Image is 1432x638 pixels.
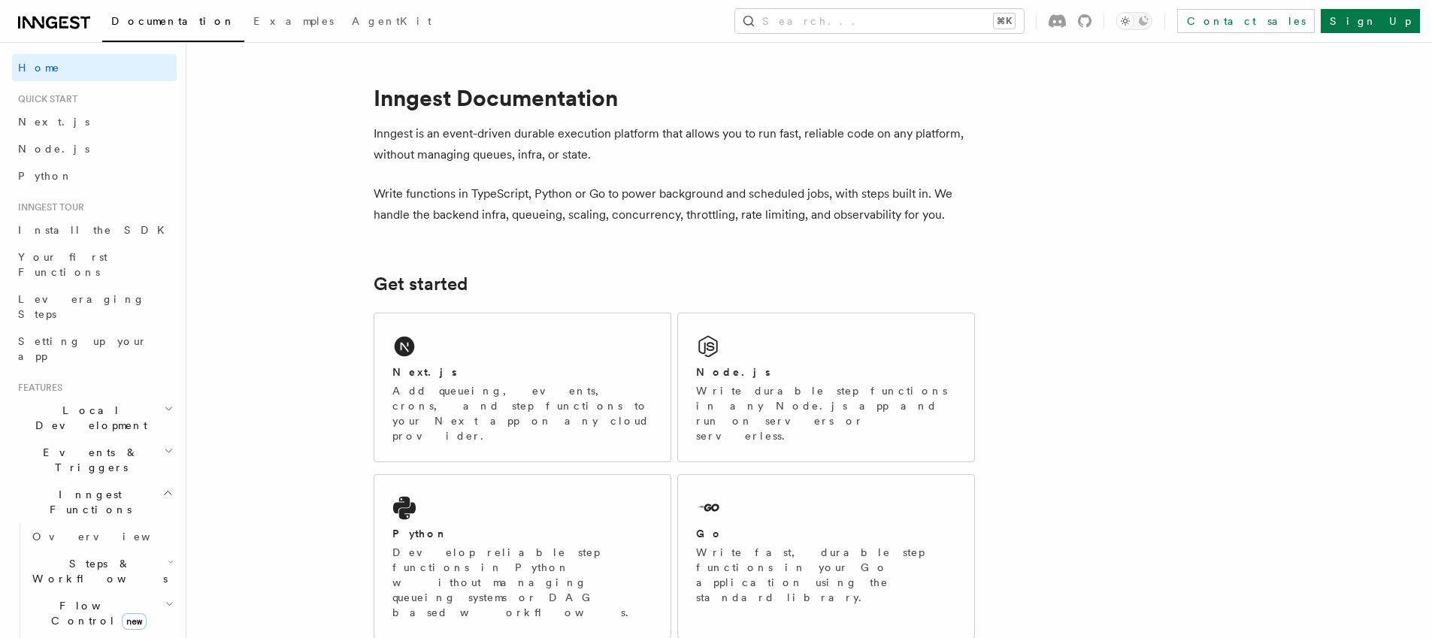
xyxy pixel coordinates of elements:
[12,445,164,475] span: Events & Triggers
[12,216,177,243] a: Install the SDK
[12,481,177,523] button: Inngest Functions
[18,224,174,236] span: Install the SDK
[1177,9,1315,33] a: Contact sales
[111,15,235,27] span: Documentation
[253,15,334,27] span: Examples
[677,313,975,462] a: Node.jsWrite durable step functions in any Node.js app and run on servers or serverless.
[32,531,187,543] span: Overview
[392,364,457,379] h2: Next.js
[374,313,671,462] a: Next.jsAdd queueing, events, crons, and step functions to your Next app on any cloud provider.
[392,526,448,541] h2: Python
[994,14,1015,29] kbd: ⌘K
[12,382,62,394] span: Features
[12,108,177,135] a: Next.js
[18,170,73,182] span: Python
[374,183,975,225] p: Write functions in TypeScript, Python or Go to power background and scheduled jobs, with steps bu...
[12,135,177,162] a: Node.js
[12,403,164,433] span: Local Development
[18,60,60,75] span: Home
[374,123,975,165] p: Inngest is an event-driven durable execution platform that allows you to run fast, reliable code ...
[696,383,956,443] p: Write durable step functions in any Node.js app and run on servers or serverless.
[244,5,343,41] a: Examples
[1116,12,1152,30] button: Toggle dark mode
[18,116,89,128] span: Next.js
[12,162,177,189] a: Python
[12,243,177,286] a: Your first Functions
[696,526,723,541] h2: Go
[374,274,468,295] a: Get started
[122,613,147,630] span: new
[26,598,165,628] span: Flow Control
[18,335,147,362] span: Setting up your app
[735,9,1024,33] button: Search...⌘K
[12,328,177,370] a: Setting up your app
[12,201,84,213] span: Inngest tour
[12,439,177,481] button: Events & Triggers
[26,556,168,586] span: Steps & Workflows
[696,545,956,605] p: Write fast, durable step functions in your Go application using the standard library.
[12,397,177,439] button: Local Development
[18,251,107,278] span: Your first Functions
[12,286,177,328] a: Leveraging Steps
[343,5,440,41] a: AgentKit
[26,592,177,634] button: Flow Controlnew
[18,143,89,155] span: Node.js
[12,487,162,517] span: Inngest Functions
[1321,9,1420,33] a: Sign Up
[102,5,244,42] a: Documentation
[26,523,177,550] a: Overview
[392,383,652,443] p: Add queueing, events, crons, and step functions to your Next app on any cloud provider.
[18,293,145,320] span: Leveraging Steps
[374,84,975,111] h1: Inngest Documentation
[352,15,431,27] span: AgentKit
[12,54,177,81] a: Home
[12,93,77,105] span: Quick start
[392,545,652,620] p: Develop reliable step functions in Python without managing queueing systems or DAG based workflows.
[696,364,770,379] h2: Node.js
[26,550,177,592] button: Steps & Workflows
